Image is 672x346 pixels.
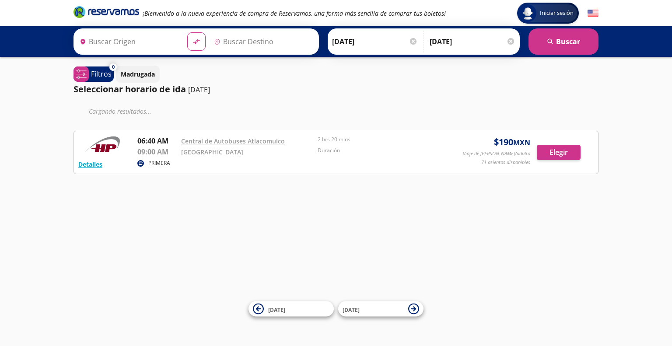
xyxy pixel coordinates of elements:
p: Madrugada [121,70,155,79]
button: [DATE] [338,301,423,317]
input: Opcional [430,31,515,52]
span: $ 190 [494,136,530,149]
button: English [588,8,598,19]
i: Brand Logo [73,5,139,18]
p: Seleccionar horario de ida [73,83,186,96]
p: 2 hrs 20 mins [318,136,450,143]
button: Detalles [78,160,102,169]
button: 0Filtros [73,66,114,82]
span: [DATE] [268,306,285,313]
button: [DATE] [248,301,334,317]
p: [DATE] [188,84,210,95]
p: 71 asientos disponibles [481,159,530,166]
a: [GEOGRAPHIC_DATA] [181,148,243,156]
input: Elegir Fecha [332,31,418,52]
span: Iniciar sesión [536,9,577,17]
p: 06:40 AM [137,136,177,146]
p: Filtros [91,69,112,79]
p: 09:00 AM [137,147,177,157]
p: PRIMERA [148,159,170,167]
button: Buscar [528,28,598,55]
span: [DATE] [343,306,360,313]
p: Viaje de [PERSON_NAME]/adulto [463,150,530,157]
span: 0 [112,63,115,71]
input: Buscar Origen [76,31,180,52]
a: Central de Autobuses Atlacomulco [181,137,285,145]
em: ¡Bienvenido a la nueva experiencia de compra de Reservamos, una forma más sencilla de comprar tus... [143,9,446,17]
em: Cargando resultados ... [89,107,151,115]
a: Brand Logo [73,5,139,21]
img: RESERVAMOS [78,136,126,153]
p: Duración [318,147,450,154]
small: MXN [513,138,530,147]
input: Buscar Destino [210,31,315,52]
button: Madrugada [116,66,160,83]
button: Elegir [537,145,581,160]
